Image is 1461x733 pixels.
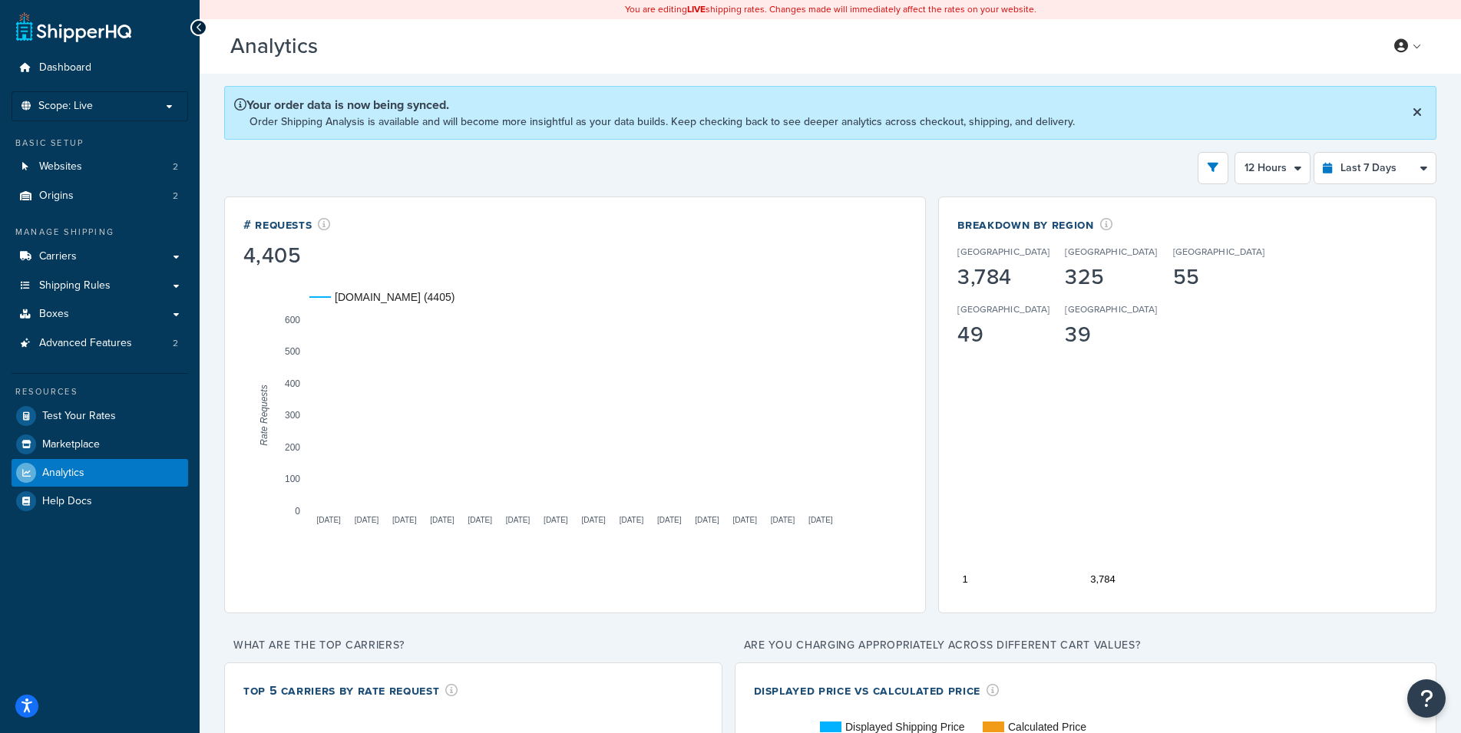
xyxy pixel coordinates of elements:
[243,269,907,561] svg: A chart.
[544,515,568,523] text: [DATE]
[243,245,331,266] div: 4,405
[12,329,188,358] li: Advanced Features
[1065,266,1157,288] div: 325
[42,467,84,480] span: Analytics
[355,515,379,523] text: [DATE]
[1407,679,1446,718] button: Open Resource Center
[285,378,300,388] text: 400
[1091,573,1116,585] text: 3,784
[39,250,77,263] span: Carriers
[39,61,91,74] span: Dashboard
[335,291,454,303] text: [DOMAIN_NAME] (4405)
[12,243,188,271] a: Carriers
[42,438,100,451] span: Marketplace
[12,182,188,210] a: Origins2
[957,302,1417,594] svg: A chart.
[430,515,454,523] text: [DATE]
[285,346,300,357] text: 500
[12,431,188,458] a: Marketplace
[224,635,722,656] p: What are the top carriers?
[963,573,968,585] text: 1
[243,682,458,699] div: Top 5 Carriers by Rate Request
[39,279,111,292] span: Shipping Rules
[12,182,188,210] li: Origins
[754,682,1000,699] div: Displayed Price vs Calculated Price
[957,266,1049,288] div: 3,784
[468,515,493,523] text: [DATE]
[1198,152,1228,184] button: open filter drawer
[173,160,178,173] span: 2
[12,487,188,515] a: Help Docs
[771,515,795,523] text: [DATE]
[957,245,1049,259] p: [GEOGRAPHIC_DATA]
[957,302,1049,316] p: [GEOGRAPHIC_DATA]
[12,153,188,181] a: Websites2
[42,495,92,508] span: Help Docs
[285,314,300,325] text: 600
[1008,721,1086,733] text: Calculated Price
[250,114,1075,130] p: Order Shipping Analysis is available and will become more insightful as your data builds. Keep ch...
[12,272,188,300] a: Shipping Rules
[39,160,82,173] span: Websites
[12,300,188,329] a: Boxes
[38,100,93,113] span: Scope: Live
[12,329,188,358] a: Advanced Features2
[687,2,706,16] b: LIVE
[392,515,417,523] text: [DATE]
[1173,266,1265,288] div: 55
[234,96,1075,114] p: Your order data is now being synced.
[733,515,758,523] text: [DATE]
[657,515,682,523] text: [DATE]
[243,216,331,233] div: # Requests
[12,137,188,150] div: Basic Setup
[808,515,833,523] text: [DATE]
[259,385,269,445] text: Rate Requests
[12,459,188,487] a: Analytics
[42,410,116,423] span: Test Your Rates
[230,35,1360,58] h3: Analytics
[506,515,531,523] text: [DATE]
[581,515,606,523] text: [DATE]
[12,402,188,430] a: Test Your Rates
[735,635,1436,656] p: Are you charging appropriately across different cart values?
[39,190,74,203] span: Origins
[285,474,300,484] text: 100
[39,337,132,350] span: Advanced Features
[1065,245,1157,259] p: [GEOGRAPHIC_DATA]
[12,54,188,82] a: Dashboard
[1065,324,1157,345] div: 39
[957,324,1049,345] div: 49
[173,190,178,203] span: 2
[12,226,188,239] div: Manage Shipping
[285,441,300,452] text: 200
[1065,302,1157,316] p: [GEOGRAPHIC_DATA]
[12,385,188,398] div: Resources
[12,153,188,181] li: Websites
[845,721,965,733] text: Displayed Shipping Price
[173,337,178,350] span: 2
[39,308,69,321] span: Boxes
[957,216,1371,233] div: Breakdown by Region
[316,515,341,523] text: [DATE]
[1173,245,1265,259] p: [GEOGRAPHIC_DATA]
[285,410,300,421] text: 300
[295,505,300,516] text: 0
[322,40,374,58] span: Beta
[695,515,719,523] text: [DATE]
[620,515,644,523] text: [DATE]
